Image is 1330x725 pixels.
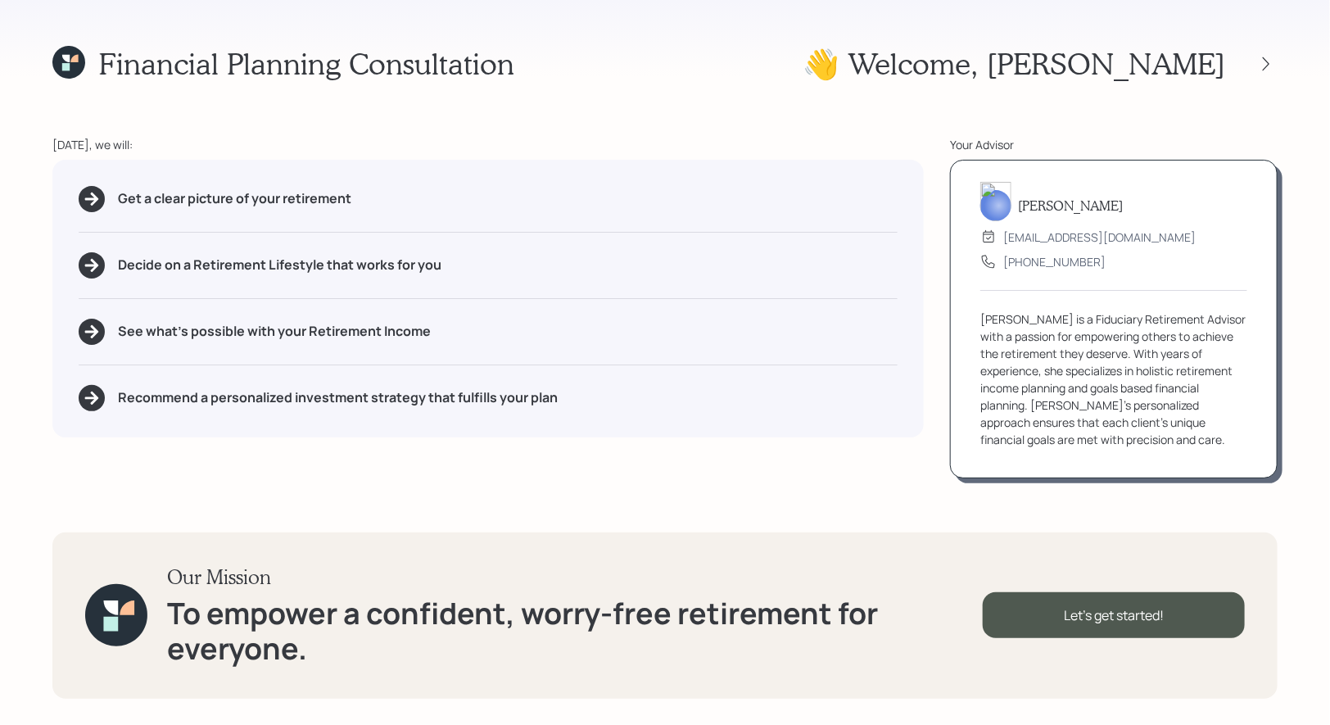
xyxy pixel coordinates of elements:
[98,46,514,81] h1: Financial Planning Consultation
[980,310,1247,448] div: [PERSON_NAME] is a Fiduciary Retirement Advisor with a passion for empowering others to achieve t...
[118,257,441,273] h5: Decide on a Retirement Lifestyle that works for you
[803,46,1225,81] h1: 👋 Welcome , [PERSON_NAME]
[950,136,1278,153] div: Your Advisor
[118,191,351,206] h5: Get a clear picture of your retirement
[983,592,1245,638] div: Let's get started!
[118,324,431,339] h5: See what's possible with your Retirement Income
[1018,197,1123,213] h5: [PERSON_NAME]
[167,565,983,589] h3: Our Mission
[980,182,1011,221] img: treva-nostdahl-headshot.png
[1003,229,1196,246] div: [EMAIL_ADDRESS][DOMAIN_NAME]
[52,136,924,153] div: [DATE], we will:
[1003,253,1106,270] div: [PHONE_NUMBER]
[118,390,558,406] h5: Recommend a personalized investment strategy that fulfills your plan
[167,596,983,666] h1: To empower a confident, worry-free retirement for everyone.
